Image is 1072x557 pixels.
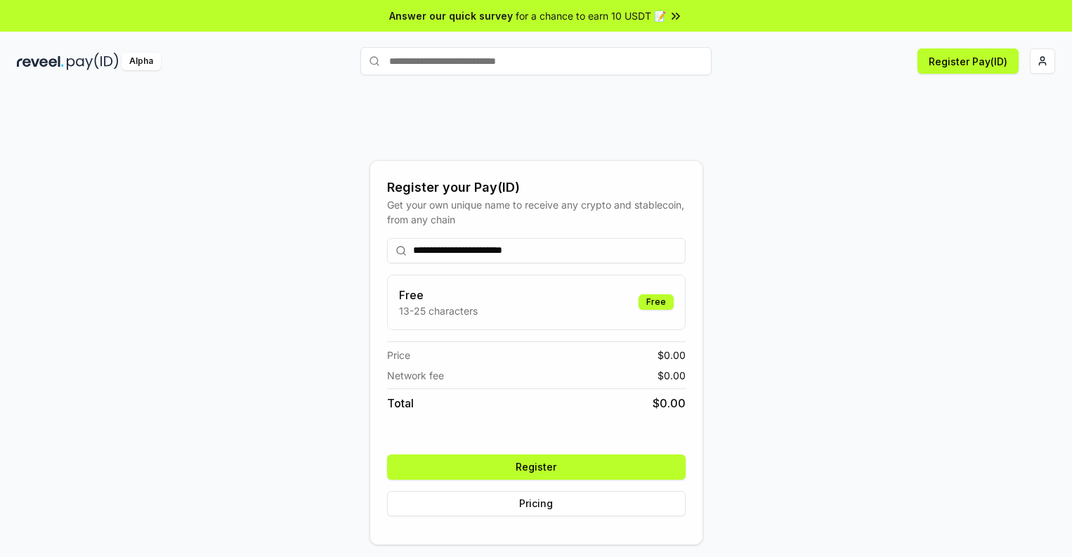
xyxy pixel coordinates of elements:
[387,491,686,516] button: Pricing
[387,178,686,197] div: Register your Pay(ID)
[389,8,513,23] span: Answer our quick survey
[387,348,410,362] span: Price
[653,395,686,412] span: $ 0.00
[399,303,478,318] p: 13-25 characters
[917,48,1019,74] button: Register Pay(ID)
[516,8,666,23] span: for a chance to earn 10 USDT 📝
[387,395,414,412] span: Total
[387,368,444,383] span: Network fee
[387,454,686,480] button: Register
[67,53,119,70] img: pay_id
[658,348,686,362] span: $ 0.00
[122,53,161,70] div: Alpha
[399,287,478,303] h3: Free
[17,53,64,70] img: reveel_dark
[387,197,686,227] div: Get your own unique name to receive any crypto and stablecoin, from any chain
[658,368,686,383] span: $ 0.00
[639,294,674,310] div: Free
